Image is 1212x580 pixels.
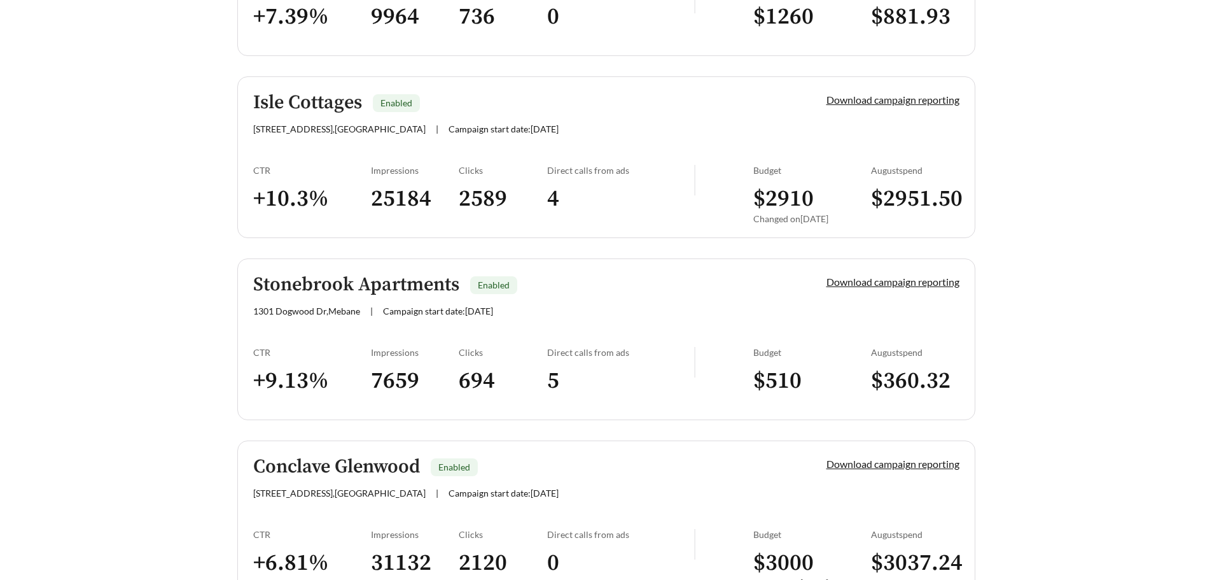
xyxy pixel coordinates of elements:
[253,124,426,134] span: [STREET_ADDRESS] , [GEOGRAPHIC_DATA]
[753,549,871,577] h3: $ 3000
[371,529,459,540] div: Impressions
[459,185,547,213] h3: 2589
[826,94,959,106] a: Download campaign reporting
[871,529,959,540] div: August spend
[753,347,871,358] div: Budget
[253,3,371,31] h3: + 7.39 %
[478,279,510,290] span: Enabled
[253,92,362,113] h5: Isle Cottages
[459,549,547,577] h3: 2120
[371,347,459,358] div: Impressions
[383,306,493,316] span: Campaign start date: [DATE]
[753,213,871,224] div: Changed on [DATE]
[459,367,547,395] h3: 694
[826,276,959,288] a: Download campaign reporting
[547,3,694,31] h3: 0
[371,165,459,176] div: Impressions
[871,165,959,176] div: August spend
[253,549,371,577] h3: + 6.81 %
[253,347,371,358] div: CTR
[459,347,547,358] div: Clicks
[253,529,371,540] div: CTR
[438,462,470,472] span: Enabled
[436,124,438,134] span: |
[459,3,547,31] h3: 736
[871,549,959,577] h3: $ 3037.24
[237,76,975,238] a: Isle CottagesEnabled[STREET_ADDRESS],[GEOGRAPHIC_DATA]|Campaign start date:[DATE]Download campaig...
[547,529,694,540] div: Direct calls from ads
[547,347,694,358] div: Direct calls from ads
[370,306,373,316] span: |
[371,549,459,577] h3: 31132
[449,488,559,499] span: Campaign start date: [DATE]
[449,124,559,134] span: Campaign start date: [DATE]
[253,306,360,316] span: 1301 Dogwood Dr , Mebane
[694,529,695,560] img: line
[371,3,459,31] h3: 9964
[253,185,371,213] h3: + 10.3 %
[547,165,694,176] div: Direct calls from ads
[753,3,871,31] h3: $ 1260
[694,347,695,378] img: line
[826,458,959,470] a: Download campaign reporting
[694,165,695,195] img: line
[253,274,459,295] h5: Stonebrook Apartments
[253,456,420,477] h5: Conclave Glenwood
[547,367,694,395] h3: 5
[871,347,959,358] div: August spend
[371,185,459,213] h3: 25184
[253,165,371,176] div: CTR
[871,367,959,395] h3: $ 360.32
[547,185,694,213] h3: 4
[753,367,871,395] h3: $ 510
[753,165,871,176] div: Budget
[753,529,871,540] div: Budget
[253,367,371,395] h3: + 9.13 %
[380,97,412,108] span: Enabled
[753,185,871,213] h3: $ 2910
[459,165,547,176] div: Clicks
[253,488,426,499] span: [STREET_ADDRESS] , [GEOGRAPHIC_DATA]
[871,3,959,31] h3: $ 881.93
[459,529,547,540] div: Clicks
[547,549,694,577] h3: 0
[436,488,438,499] span: |
[237,258,975,420] a: Stonebrook ApartmentsEnabled1301 Dogwood Dr,Mebane|Campaign start date:[DATE]Download campaign re...
[871,185,959,213] h3: $ 2951.50
[371,367,459,395] h3: 7659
